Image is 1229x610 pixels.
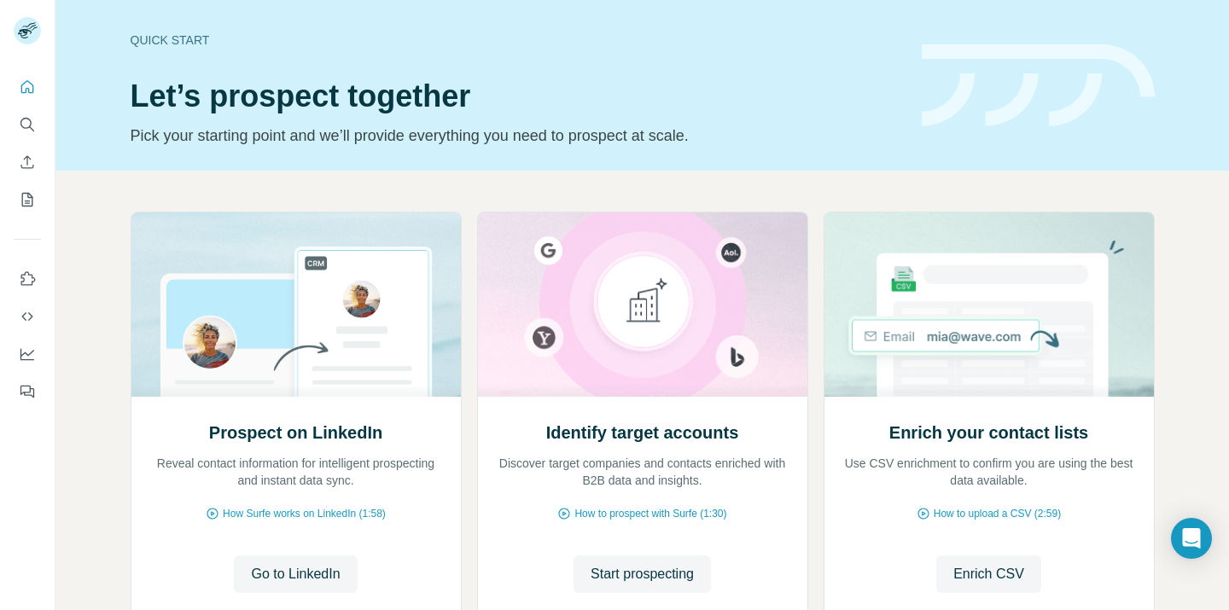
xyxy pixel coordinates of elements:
[1171,518,1212,559] div: Open Intercom Messenger
[574,506,726,521] span: How to prospect with Surfe (1:30)
[14,301,41,332] button: Use Surfe API
[14,376,41,407] button: Feedback
[14,72,41,102] button: Quick start
[591,564,694,584] span: Start prospecting
[936,555,1041,593] button: Enrich CSV
[251,564,340,584] span: Go to LinkedIn
[14,184,41,215] button: My lists
[234,555,357,593] button: Go to LinkedIn
[889,421,1088,444] h2: Enrich your contact lists
[14,109,41,140] button: Search
[574,555,711,593] button: Start prospecting
[477,212,808,397] img: Identify target accounts
[223,506,386,521] span: How Surfe works on LinkedIn (1:58)
[131,79,901,113] h1: Let’s prospect together
[953,564,1024,584] span: Enrich CSV
[495,455,790,489] p: Discover target companies and contacts enriched with B2B data and insights.
[14,147,41,177] button: Enrich CSV
[922,44,1155,127] img: banner
[131,212,462,397] img: Prospect on LinkedIn
[14,264,41,294] button: Use Surfe on LinkedIn
[824,212,1155,397] img: Enrich your contact lists
[209,421,382,444] h2: Prospect on LinkedIn
[14,339,41,369] button: Dashboard
[149,455,444,489] p: Reveal contact information for intelligent prospecting and instant data sync.
[934,506,1061,521] span: How to upload a CSV (2:59)
[546,421,739,444] h2: Identify target accounts
[131,124,901,148] p: Pick your starting point and we’ll provide everything you need to prospect at scale.
[131,32,901,49] div: Quick start
[842,455,1137,489] p: Use CSV enrichment to confirm you are using the best data available.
